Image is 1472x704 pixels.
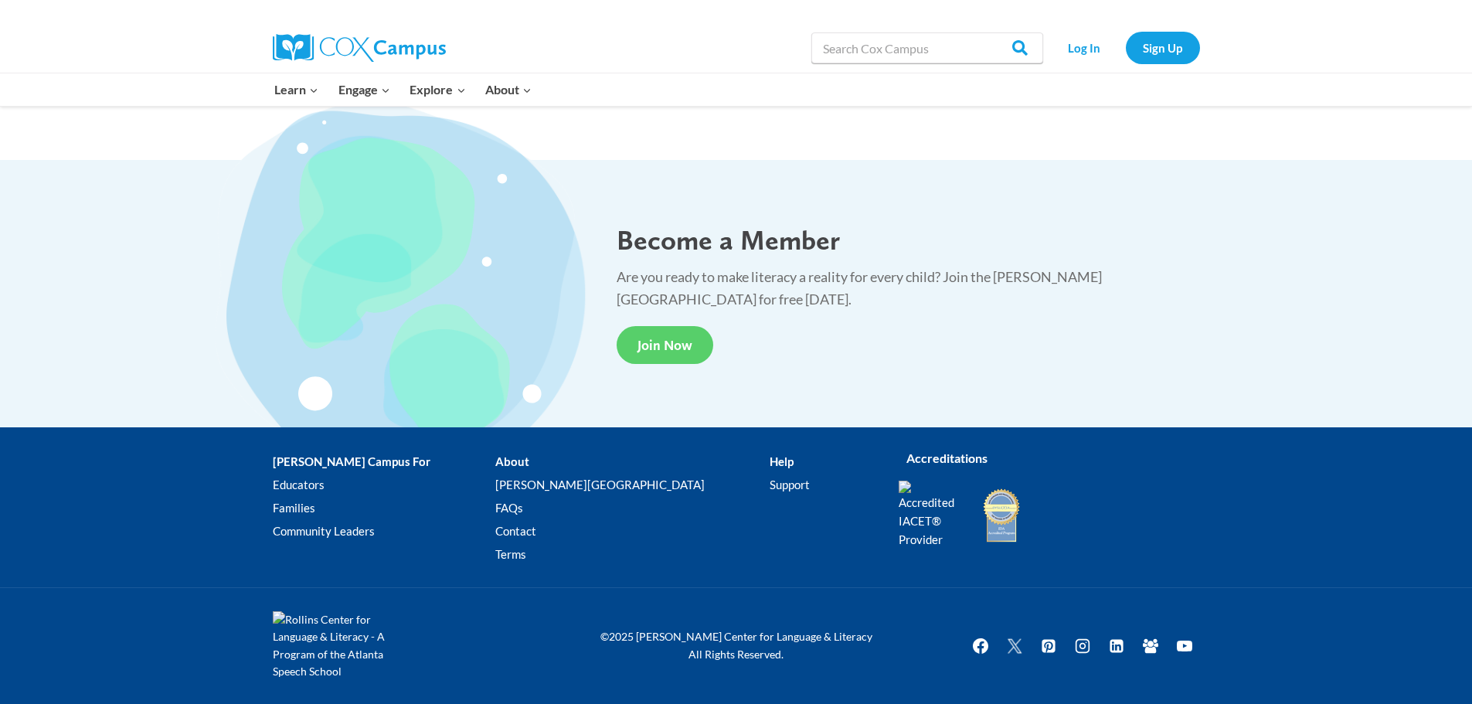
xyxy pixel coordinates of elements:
p: ©2025 [PERSON_NAME] Center for Language & Literacy All Rights Reserved. [590,628,883,663]
a: Facebook Group [1135,631,1166,661]
nav: Primary Navigation [265,73,542,106]
a: Pinterest [1033,631,1064,661]
a: [PERSON_NAME][GEOGRAPHIC_DATA] [495,474,770,497]
a: Twitter [999,631,1030,661]
a: Instagram [1067,631,1098,661]
a: Educators [273,474,495,497]
img: Rollins Center for Language & Literacy - A Program of the Atlanta Speech School [273,611,412,681]
img: IDA Accredited [982,487,1021,544]
span: Become a Member [617,223,840,257]
strong: Accreditations [906,451,988,465]
a: Join Now [617,326,713,364]
button: Child menu of Explore [400,73,476,106]
a: Terms [495,543,770,566]
p: Are you ready to make literacy a reality for every child? Join the [PERSON_NAME][GEOGRAPHIC_DATA]... [617,266,1204,311]
a: Families [273,497,495,520]
img: Accredited IACET® Provider [899,481,964,549]
a: Community Leaders [273,520,495,543]
a: Facebook [965,631,996,661]
a: Contact [495,520,770,543]
a: Sign Up [1126,32,1200,63]
button: Child menu of Engage [328,73,400,106]
span: Join Now [637,337,692,353]
a: Support [770,474,875,497]
button: Child menu of Learn [265,73,329,106]
img: Twitter X icon white [1005,637,1024,655]
nav: Secondary Navigation [1051,32,1200,63]
a: YouTube [1169,631,1200,661]
input: Search Cox Campus [811,32,1043,63]
img: Cox Campus [273,34,446,62]
a: Log In [1051,32,1118,63]
a: FAQs [495,497,770,520]
button: Child menu of About [475,73,542,106]
a: Linkedin [1101,631,1132,661]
